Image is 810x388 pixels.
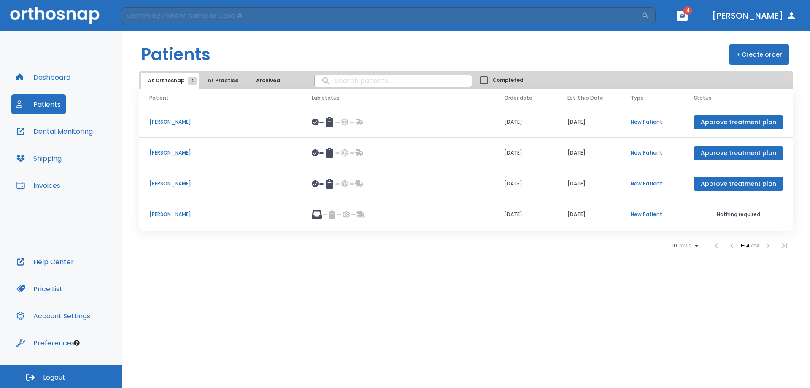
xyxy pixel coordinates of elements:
[557,168,621,199] td: [DATE]
[149,94,169,102] span: Patient
[149,149,292,157] p: [PERSON_NAME]
[492,76,524,84] span: Completed
[751,242,759,249] span: of 4
[631,118,674,126] p: New Patient
[740,242,751,249] span: 1 - 4
[149,180,292,187] p: [PERSON_NAME]
[315,73,472,89] input: search
[11,175,65,195] button: Invoices
[11,279,67,299] button: Price List
[677,243,691,249] span: rows
[631,211,674,218] p: New Patient
[683,6,692,15] span: 4
[11,148,67,168] button: Shipping
[10,7,100,24] img: Orthosnap
[121,7,641,24] input: Search by Patient Name or Case #
[504,94,532,102] span: Order date
[557,138,621,168] td: [DATE]
[43,373,65,382] span: Logout
[672,243,677,249] span: 10
[201,73,245,89] button: At Practice
[729,44,789,65] button: + Create order
[694,177,783,191] button: Approve treatment plan
[141,73,291,89] div: tabs
[694,146,783,160] button: Approve treatment plan
[149,211,292,218] p: [PERSON_NAME]
[709,8,800,23] button: [PERSON_NAME]
[247,73,289,89] button: Archived
[494,107,557,138] td: [DATE]
[149,118,292,126] p: [PERSON_NAME]
[694,211,783,218] p: Nothing required
[11,94,66,114] button: Patients
[141,42,211,67] h1: Patients
[631,94,644,102] span: Type
[494,138,557,168] td: [DATE]
[631,149,674,157] p: New Patient
[494,168,557,199] td: [DATE]
[11,252,79,272] button: Help Center
[188,77,197,85] span: 4
[631,180,674,187] p: New Patient
[694,115,783,129] button: Approve treatment plan
[73,339,81,347] div: Tooltip anchor
[694,94,712,102] span: Status
[567,94,603,102] span: Est. Ship Date
[557,107,621,138] td: [DATE]
[11,333,80,353] button: Preferences
[312,94,340,102] span: Lab status
[11,121,98,141] button: Dental Monitoring
[11,67,76,87] button: Dashboard
[557,199,621,230] td: [DATE]
[494,199,557,230] td: [DATE]
[148,77,192,84] span: At Orthosnap
[11,306,95,326] button: Account Settings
